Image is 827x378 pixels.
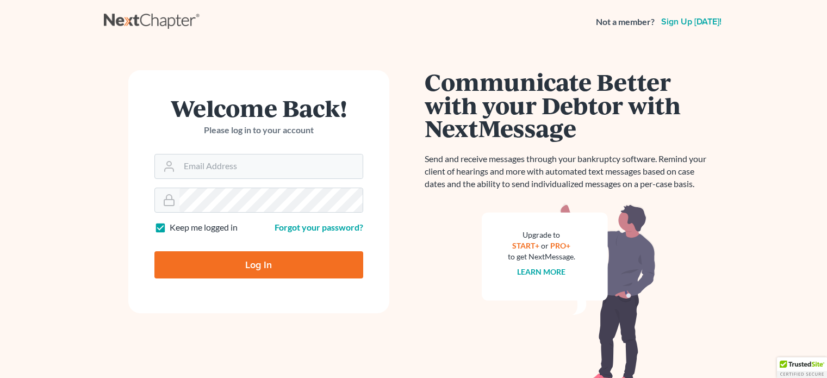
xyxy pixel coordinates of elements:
p: Please log in to your account [154,124,363,137]
a: Sign up [DATE]! [659,17,724,26]
input: Log In [154,251,363,278]
a: START+ [512,241,539,250]
h1: Communicate Better with your Debtor with NextMessage [425,70,713,140]
a: Forgot your password? [275,222,363,232]
label: Keep me logged in [170,221,238,234]
strong: Not a member? [596,16,655,28]
a: PRO+ [550,241,570,250]
h1: Welcome Back! [154,96,363,120]
input: Email Address [179,154,363,178]
span: or [541,241,549,250]
a: Learn more [517,267,565,276]
p: Send and receive messages through your bankruptcy software. Remind your client of hearings and mo... [425,153,713,190]
div: to get NextMessage. [508,251,575,262]
div: TrustedSite Certified [777,357,827,378]
div: Upgrade to [508,230,575,240]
